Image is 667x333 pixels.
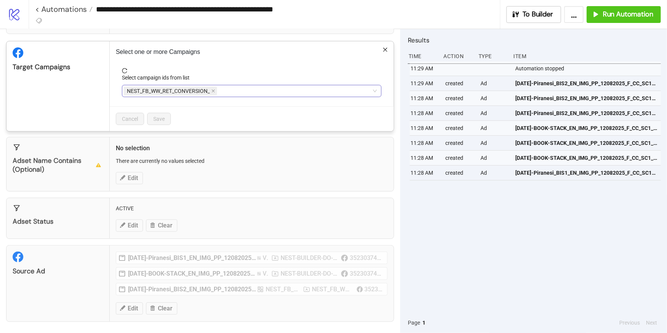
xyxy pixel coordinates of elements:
[116,113,144,125] button: Cancel
[122,68,381,73] span: reload
[644,318,659,327] button: Next
[35,5,93,13] a: < Automations
[516,91,658,106] a: [DATE]-Piranesi_BIS2_EN_IMG_PP_12082025_F_CC_SC1_None_
[515,61,663,76] div: Automation stopped
[445,151,475,165] div: created
[587,6,661,23] button: Run Automation
[480,121,510,135] div: Ad
[478,49,508,63] div: Type
[480,136,510,150] div: Ad
[445,136,475,150] div: created
[211,89,215,93] span: close
[516,121,658,135] a: [DATE]-BOOK-STACK_EN_IMG_PP_12082025_F_CC_SC1_None_
[516,169,658,177] span: [DATE]-Piranesi_BIS1_EN_IMG_PP_12082025_F_CC_SC1_None_
[516,154,658,162] span: [DATE]-BOOK-STACK_EN_IMG_PP_12082025_F_CC_SC1_None_
[147,113,171,125] button: Save
[13,63,103,71] div: Target Campaigns
[123,86,217,96] span: NEST_FB_WW_RET_CONVERSION_
[383,47,388,52] span: close
[516,106,658,120] a: [DATE]-Piranesi_BIS2_EN_IMG_PP_12082025_F_CC_SC1_None_
[603,10,653,19] span: Run Automation
[410,91,440,106] div: 11:28 AM
[408,35,661,45] h2: Results
[617,318,642,327] button: Previous
[445,76,475,91] div: created
[516,124,658,132] span: [DATE]-BOOK-STACK_EN_IMG_PP_12082025_F_CC_SC1_None_
[408,318,420,327] span: Page
[445,106,475,120] div: created
[516,94,658,102] span: [DATE]-Piranesi_BIS2_EN_IMG_PP_12082025_F_CC_SC1_None_
[410,151,440,165] div: 11:28 AM
[445,91,475,106] div: created
[480,151,510,165] div: Ad
[410,76,440,91] div: 11:29 AM
[516,139,658,147] span: [DATE]-BOOK-STACK_EN_IMG_PP_12082025_F_CC_SC1_None_
[443,49,473,63] div: Action
[516,136,658,150] a: [DATE]-BOOK-STACK_EN_IMG_PP_12082025_F_CC_SC1_None_
[516,166,658,180] a: [DATE]-Piranesi_BIS1_EN_IMG_PP_12082025_F_CC_SC1_None_
[480,106,510,120] div: Ad
[408,49,438,63] div: Time
[523,10,553,19] span: To Builder
[127,87,210,95] span: NEST_FB_WW_RET_CONVERSION_
[445,121,475,135] div: created
[516,79,658,88] span: [DATE]-Piranesi_BIS2_EN_IMG_PP_12082025_F_CC_SC1_None_
[445,166,475,180] div: created
[410,61,440,76] div: 11:29 AM
[516,76,658,91] a: [DATE]-Piranesi_BIS2_EN_IMG_PP_12082025_F_CC_SC1_None_
[410,166,440,180] div: 11:28 AM
[410,136,440,150] div: 11:28 AM
[480,91,510,106] div: Ad
[480,166,510,180] div: Ad
[506,6,562,23] button: To Builder
[116,47,388,57] p: Select one or more Campaigns
[122,73,195,82] label: Select campaign ids from list
[516,151,658,165] a: [DATE]-BOOK-STACK_EN_IMG_PP_12082025_F_CC_SC1_None_
[516,109,658,117] span: [DATE]-Piranesi_BIS2_EN_IMG_PP_12082025_F_CC_SC1_None_
[420,318,428,327] button: 1
[564,6,584,23] button: ...
[410,121,440,135] div: 11:28 AM
[513,49,661,63] div: Item
[410,106,440,120] div: 11:28 AM
[480,76,510,91] div: Ad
